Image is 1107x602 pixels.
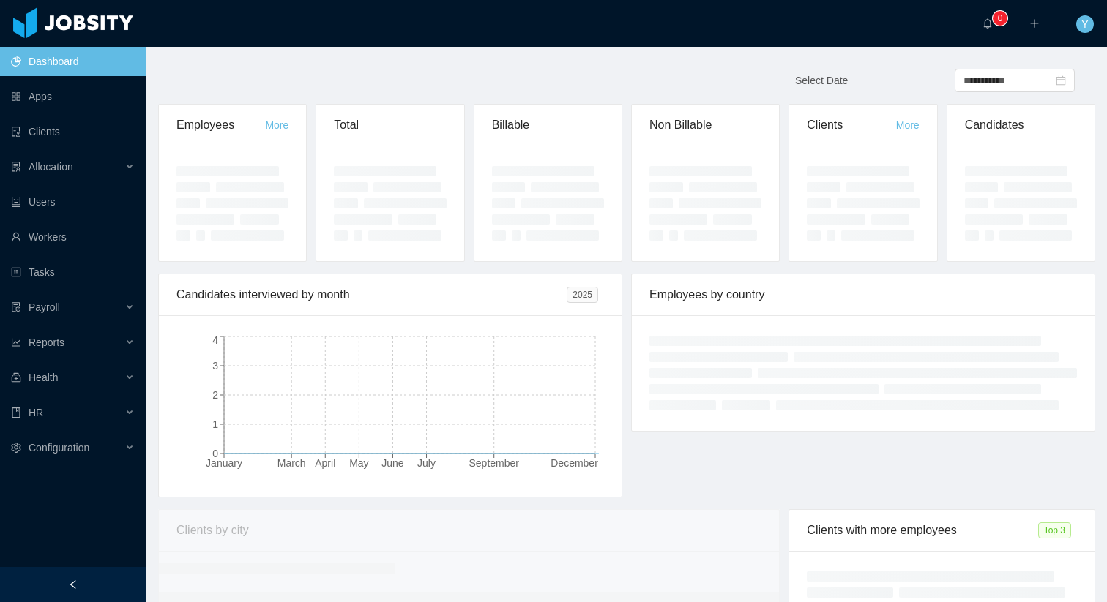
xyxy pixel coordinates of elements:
[795,75,848,86] span: Select Date
[29,442,89,454] span: Configuration
[965,105,1077,146] div: Candidates
[1056,75,1066,86] i: icon: calendar
[277,457,306,469] tspan: March
[212,389,218,401] tspan: 2
[896,119,920,131] a: More
[212,448,218,459] tspan: 0
[11,187,135,217] a: icon: robotUsers
[417,457,436,469] tspan: July
[492,105,604,146] div: Billable
[1038,522,1071,538] span: Top 3
[29,161,73,173] span: Allocation
[11,47,135,76] a: icon: pie-chartDashboard
[983,18,993,29] i: icon: bell
[469,457,519,469] tspan: September
[11,82,135,111] a: icon: appstoreApps
[212,360,218,372] tspan: 3
[649,105,761,146] div: Non Billable
[1081,15,1088,33] span: Y
[807,510,1037,551] div: Clients with more employees
[176,274,567,315] div: Candidates interviewed by month
[993,11,1007,26] sup: 0
[11,337,21,347] i: icon: line-chart
[29,336,64,348] span: Reports
[381,457,404,469] tspan: June
[11,443,21,453] i: icon: setting
[551,457,598,469] tspan: December
[1029,18,1040,29] i: icon: plus
[315,457,335,469] tspan: April
[206,457,242,469] tspan: January
[29,301,60,313] span: Payroll
[212,334,218,346] tspan: 4
[11,257,135,287] a: icon: profileTasks
[11,222,135,252] a: icon: userWorkers
[567,287,598,303] span: 2025
[11,302,21,312] i: icon: file-protect
[11,407,21,418] i: icon: book
[265,119,288,131] a: More
[11,162,21,172] i: icon: solution
[176,105,265,146] div: Employees
[334,105,446,146] div: Total
[212,418,218,430] tspan: 1
[349,457,368,469] tspan: May
[11,117,135,146] a: icon: auditClients
[29,407,43,418] span: HR
[807,105,895,146] div: Clients
[29,372,58,383] span: Health
[11,372,21,383] i: icon: medicine-box
[649,274,1077,315] div: Employees by country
